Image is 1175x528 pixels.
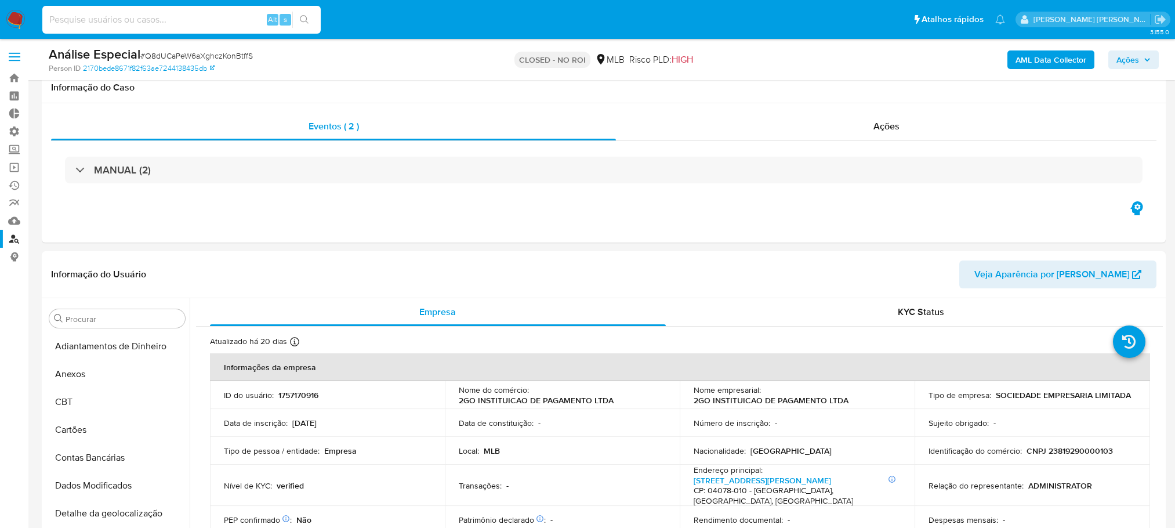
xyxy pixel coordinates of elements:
[506,480,509,491] p: -
[694,486,896,506] h4: CP: 04078-010 - [GEOGRAPHIC_DATA], [GEOGRAPHIC_DATA], [GEOGRAPHIC_DATA]
[974,261,1129,288] span: Veja Aparência por [PERSON_NAME]
[929,390,991,400] p: Tipo de empresa :
[1003,515,1005,525] p: -
[595,53,625,66] div: MLB
[996,390,1131,400] p: SOCIEDADE EMPRESARIA LIMITADA
[694,446,746,456] p: Nacionalidade :
[459,418,534,428] p: Data de constituição :
[49,63,81,74] b: Person ID
[224,446,320,456] p: Tipo de pessoa / entidade :
[45,360,190,388] button: Anexos
[959,261,1156,288] button: Veja Aparência por [PERSON_NAME]
[873,120,900,133] span: Ações
[45,416,190,444] button: Cartões
[1116,50,1139,69] span: Ações
[65,157,1143,183] div: MANUAL (2)
[459,446,479,456] p: Local :
[45,388,190,416] button: CBT
[419,305,456,319] span: Empresa
[929,515,998,525] p: Despesas mensais :
[45,500,190,527] button: Detalhe da geolocalização
[1016,50,1086,69] b: AML Data Collector
[1007,50,1094,69] button: AML Data Collector
[459,385,529,395] p: Nome do comércio :
[42,12,321,27] input: Pesquise usuários ou casos...
[694,465,763,475] p: Endereço principal :
[224,515,292,525] p: PEP confirmado :
[45,444,190,472] button: Contas Bancárias
[277,480,304,491] p: verified
[694,385,761,395] p: Nome empresarial :
[45,472,190,500] button: Dados Modificados
[459,395,614,406] p: 2GO INSTITUICAO DE PAGAMENTO LTDA
[83,63,215,74] a: 2170bede8671f82f63ae7244138435db
[284,14,287,25] span: s
[309,120,359,133] span: Eventos ( 2 )
[459,515,546,525] p: Patrimônio declarado :
[1027,446,1113,456] p: CNPJ 23819290000103
[1033,14,1151,25] p: sergina.neta@mercadolivre.com
[514,52,590,68] p: CLOSED - NO ROI
[224,390,274,400] p: ID do usuário :
[45,332,190,360] button: Adiantamentos de Dinheiro
[922,13,984,26] span: Atalhos rápidos
[278,390,318,400] p: 1757170916
[66,314,180,324] input: Procurar
[224,480,272,491] p: Nível de KYC :
[268,14,277,25] span: Alt
[1154,13,1166,26] a: Sair
[210,353,1150,381] th: Informações da empresa
[929,480,1024,491] p: Relação do representante :
[995,15,1005,24] a: Notificações
[292,12,316,28] button: search-icon
[538,418,541,428] p: -
[694,475,831,486] a: [STREET_ADDRESS][PERSON_NAME]
[775,418,777,428] p: -
[898,305,944,319] span: KYC Status
[1108,50,1159,69] button: Ações
[210,336,287,347] p: Atualizado há 20 dias
[993,418,996,428] p: -
[324,446,357,456] p: Empresa
[49,45,140,63] b: Análise Especial
[550,515,553,525] p: -
[788,515,790,525] p: -
[1028,480,1092,491] p: ADMINISTRATOR
[629,53,693,66] span: Risco PLD:
[292,418,317,428] p: [DATE]
[54,314,63,323] button: Procurar
[484,446,500,456] p: MLB
[51,269,146,280] h1: Informação do Usuário
[694,418,770,428] p: Número de inscrição :
[459,480,502,491] p: Transações :
[140,50,253,62] span: # Q8dUCaPeW6aXghczKonBtffS
[672,53,693,66] span: HIGH
[694,395,848,406] p: 2GO INSTITUICAO DE PAGAMENTO LTDA
[94,164,151,176] h3: MANUAL (2)
[224,418,288,428] p: Data de inscrição :
[296,515,311,525] p: Não
[51,82,1156,93] h1: Informação do Caso
[750,446,832,456] p: [GEOGRAPHIC_DATA]
[694,515,783,525] p: Rendimento documental :
[929,446,1022,456] p: Identificação do comércio :
[929,418,989,428] p: Sujeito obrigado :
